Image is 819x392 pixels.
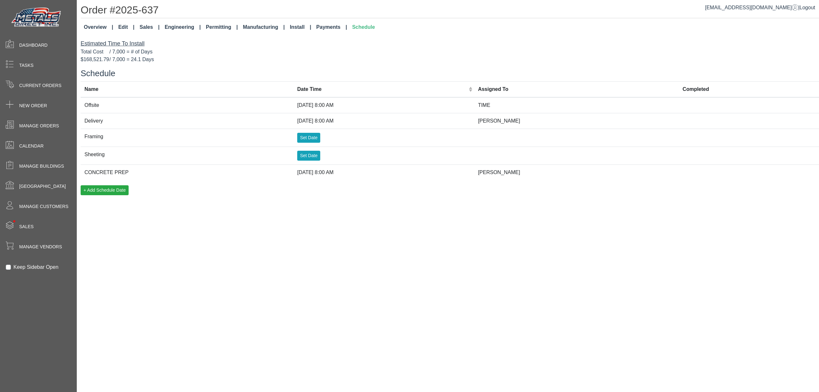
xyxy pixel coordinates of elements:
[13,263,59,271] label: Keep Sidebar Open
[203,21,241,34] a: Permitting
[81,164,293,180] td: CONCRETE PREP
[81,48,819,56] div: / 7,000 = # of Days
[81,39,819,48] div: Estimated Time To Install
[19,143,44,149] span: Calendar
[81,4,819,18] h1: Order #2025-637
[705,4,815,12] div: |
[84,85,290,93] div: Name
[19,102,47,109] span: New Order
[81,129,293,147] td: Framing
[10,6,64,29] img: Metals Direct Inc Logo
[350,21,378,34] a: Schedule
[19,203,68,210] span: Manage Customers
[19,244,62,250] span: Manage Vendors
[19,223,34,230] span: Sales
[81,147,293,164] td: Sheeting
[705,5,798,10] a: [EMAIL_ADDRESS][DOMAIN_NAME]
[162,21,203,34] a: Engineering
[81,48,109,56] span: Total Cost
[478,85,675,93] div: Assigned To
[297,85,467,93] div: Date Time
[81,56,109,63] span: $168,521.79
[116,21,137,34] a: Edit
[297,151,320,161] button: Set Date
[81,185,129,195] button: + Add Schedule Date
[81,21,116,34] a: Overview
[19,42,48,49] span: Dashboard
[81,97,293,113] td: Offsite
[297,133,320,143] button: Set Date
[137,21,162,34] a: Sales
[287,21,314,34] a: Install
[19,163,64,170] span: Manage Buildings
[6,211,22,232] span: •
[240,21,287,34] a: Manufacturing
[19,62,34,69] span: Tasks
[81,113,293,129] td: Delivery
[81,68,819,78] h3: Schedule
[474,164,679,180] td: [PERSON_NAME]
[474,113,679,129] td: [PERSON_NAME]
[297,118,334,124] span: [DATE] 8:00 AM
[297,170,334,175] span: [DATE] 8:00 AM
[799,5,815,10] span: Logout
[474,97,679,113] td: TIME
[81,56,819,63] div: / 7,000 = 24.1 Days
[19,82,61,89] span: Current Orders
[19,123,59,129] span: Manage Orders
[683,85,815,93] div: Completed
[19,183,66,190] span: [GEOGRAPHIC_DATA]
[314,21,350,34] a: Payments
[297,102,334,108] span: [DATE] 8:00 AM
